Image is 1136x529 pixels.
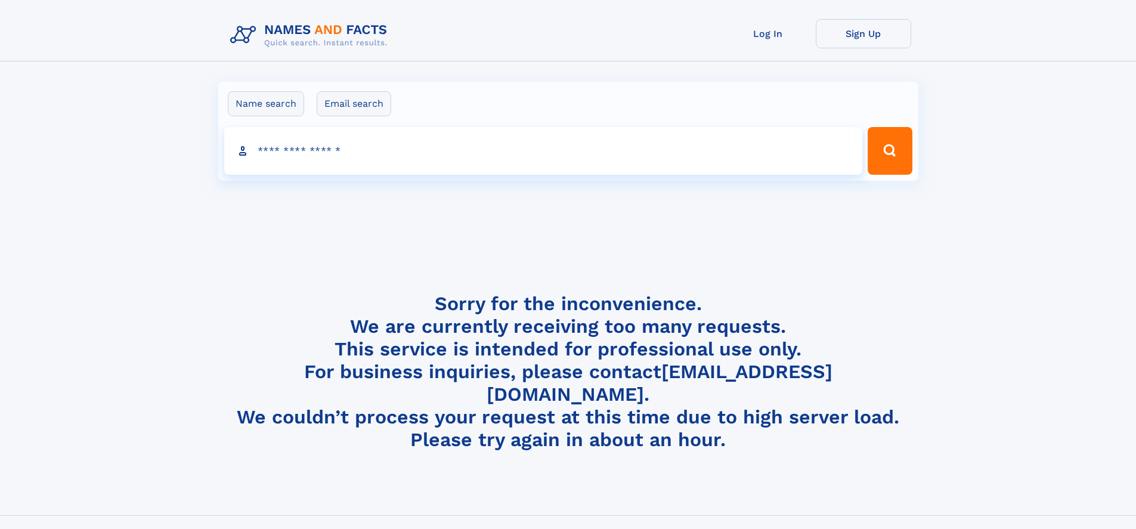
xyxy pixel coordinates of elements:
[224,127,863,175] input: search input
[720,19,816,48] a: Log In
[225,19,397,51] img: Logo Names and Facts
[228,91,304,116] label: Name search
[317,91,391,116] label: Email search
[868,127,912,175] button: Search Button
[487,360,832,406] a: [EMAIL_ADDRESS][DOMAIN_NAME]
[225,292,911,451] h4: Sorry for the inconvenience. We are currently receiving too many requests. This service is intend...
[816,19,911,48] a: Sign Up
